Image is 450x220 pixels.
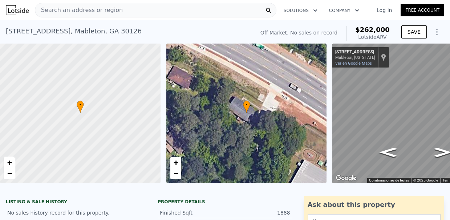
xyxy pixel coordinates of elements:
[35,6,123,15] span: Search an address or region
[77,102,84,108] span: •
[243,102,250,108] span: •
[170,157,181,168] a: Zoom in
[243,101,250,113] div: •
[381,53,386,61] a: Mostrar la ubicación en el mapa
[278,4,323,17] button: Solutions
[323,4,365,17] button: Company
[369,178,409,183] button: Combinaciones de teclas
[355,33,390,41] div: Lotside ARV
[7,169,12,178] span: −
[4,157,15,168] a: Zoom in
[4,168,15,179] a: Zoom out
[355,26,390,33] span: $262,000
[308,200,441,210] div: Ask about this property
[368,7,401,14] a: Log In
[6,26,142,36] div: [STREET_ADDRESS] , Mableton , GA 30126
[173,169,178,178] span: −
[225,209,290,216] div: 1888
[7,158,12,167] span: +
[6,5,29,15] img: Lotside
[6,206,140,219] div: No sales history record for this property.
[335,61,372,66] a: Ver en Google Maps
[430,25,444,39] button: Show Options
[260,29,337,36] div: Off Market. No sales on record
[372,145,405,159] path: Ir hacia el este, GA-139
[173,158,178,167] span: +
[334,174,358,183] img: Google
[413,178,438,182] span: © 2025 Google
[77,101,84,113] div: •
[335,49,375,55] div: [STREET_ADDRESS]
[170,168,181,179] a: Zoom out
[160,209,225,216] div: Finished Sqft
[401,25,427,38] button: SAVE
[335,55,375,60] div: Mableton, [US_STATE]
[401,4,444,16] a: Free Account
[158,199,292,205] div: Property details
[6,199,140,206] div: LISTING & SALE HISTORY
[334,174,358,183] a: Abre esta zona en Google Maps (se abre en una nueva ventana)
